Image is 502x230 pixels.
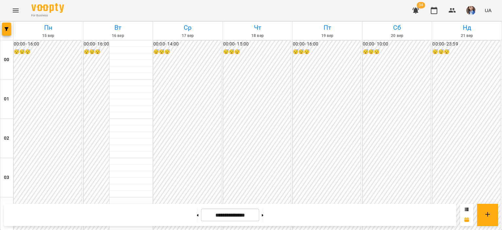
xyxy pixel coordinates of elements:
[482,4,494,16] button: UA
[31,3,64,13] img: Voopty Logo
[14,41,82,48] h6: 00:00 - 16:00
[432,48,500,56] h6: 😴😴😴
[363,33,431,39] h6: 20 вер
[293,48,361,56] h6: 😴😴😴
[4,96,9,103] h6: 01
[433,33,501,39] h6: 21 вер
[14,48,82,56] h6: 😴😴😴
[4,56,9,63] h6: 00
[293,33,361,39] h6: 19 вер
[432,41,500,48] h6: 00:00 - 23:59
[8,3,24,18] button: Menu
[363,48,431,56] h6: 😴😴😴
[363,23,431,33] h6: Сб
[224,23,292,33] h6: Чт
[84,33,152,39] h6: 16 вер
[223,48,291,56] h6: 😴😴😴
[84,41,109,48] h6: 00:00 - 16:00
[4,174,9,181] h6: 03
[224,33,292,39] h6: 18 вер
[485,7,492,14] span: UA
[154,23,222,33] h6: Ср
[466,6,476,15] img: 727e98639bf378bfedd43b4b44319584.jpeg
[293,41,361,48] h6: 00:00 - 16:00
[223,41,291,48] h6: 00:00 - 15:00
[154,33,222,39] h6: 17 вер
[14,23,82,33] h6: Пн
[84,48,109,56] h6: 😴😴😴
[84,23,152,33] h6: Вт
[293,23,361,33] h6: Пт
[4,135,9,142] h6: 02
[417,2,425,9] span: 34
[31,13,64,18] span: For Business
[153,48,221,56] h6: 😴😴😴
[153,41,221,48] h6: 00:00 - 14:00
[433,23,501,33] h6: Нд
[363,41,431,48] h6: 00:00 - 10:00
[14,33,82,39] h6: 15 вер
